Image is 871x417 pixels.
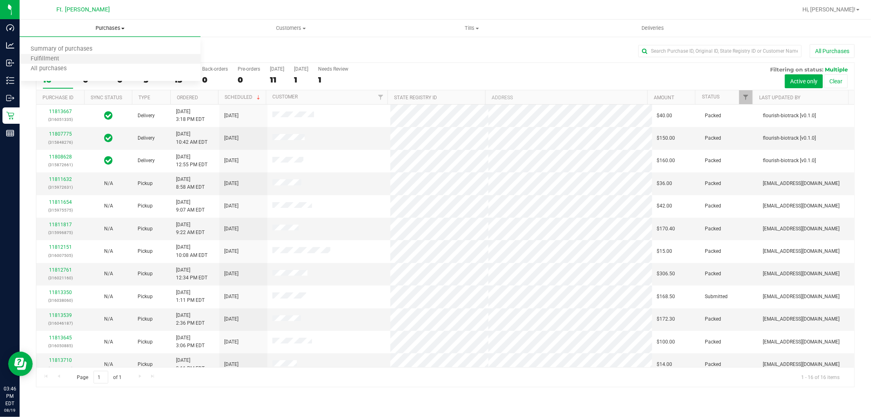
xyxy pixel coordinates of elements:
a: Last Updated By [759,95,800,100]
a: Purchase ID [42,95,74,100]
span: Multiple [825,66,848,73]
a: 11813539 [49,312,72,318]
span: [DATE] [224,134,238,142]
span: Packed [705,225,722,233]
a: 11811817 [49,222,72,227]
div: Needs Review [318,66,348,72]
a: 11812761 [49,267,72,273]
span: [EMAIL_ADDRESS][DOMAIN_NAME] [763,361,840,368]
span: Not Applicable [104,248,113,254]
span: Packed [705,112,722,120]
button: N/A [104,180,113,187]
span: Not Applicable [104,271,113,277]
a: Filter [374,90,388,104]
span: [DATE] 9:22 AM EDT [176,221,205,236]
inline-svg: Analytics [6,41,14,49]
span: [EMAIL_ADDRESS][DOMAIN_NAME] [763,315,840,323]
span: Delivery [138,134,155,142]
span: [DATE] 12:34 PM EDT [176,266,207,282]
a: 11812151 [49,244,72,250]
span: [DATE] [224,270,238,278]
button: Clear [824,74,848,88]
p: (315975575) [41,206,80,214]
span: Not Applicable [104,226,113,232]
p: (316007505) [41,252,80,259]
a: Type [139,95,151,100]
span: Pickup [138,270,153,278]
span: Tills [382,25,562,32]
span: In Sync [104,155,113,166]
p: 08/19 [4,407,16,413]
a: 11813350 [49,290,72,295]
span: [EMAIL_ADDRESS][DOMAIN_NAME] [763,248,840,255]
a: Deliveries [562,20,743,37]
span: [DATE] [224,315,238,323]
span: Not Applicable [104,203,113,209]
button: N/A [104,338,113,346]
input: Search Purchase ID, Original ID, State Registry ID or Customer Name... [638,45,802,57]
span: [DATE] [224,202,238,210]
inline-svg: Retail [6,111,14,120]
a: 11813710 [49,357,72,363]
inline-svg: Dashboard [6,24,14,32]
p: (315996875) [41,229,80,236]
a: Purchases Summary of purchases Fulfillment All purchases [20,20,200,37]
span: Not Applicable [104,294,113,299]
span: [EMAIL_ADDRESS][DOMAIN_NAME] [763,293,840,301]
span: [DATE] [224,338,238,346]
inline-svg: Inventory [6,76,14,85]
span: Ft. [PERSON_NAME] [57,6,110,13]
button: N/A [104,361,113,368]
span: [DATE] 3:11 PM EDT [176,357,205,372]
span: Packed [705,361,722,368]
span: Hi, [PERSON_NAME]! [802,6,855,13]
span: [EMAIL_ADDRESS][DOMAIN_NAME] [763,225,840,233]
span: flourish-biotrack [v0.1.0] [763,112,816,120]
p: (316051335) [41,116,80,123]
span: [DATE] 1:11 PM EDT [176,289,205,304]
a: 11811654 [49,199,72,205]
span: 1 - 16 of 16 items [795,371,846,383]
div: 0 [238,75,260,85]
a: Status [702,94,720,100]
span: Purchases [20,25,200,32]
span: [EMAIL_ADDRESS][DOMAIN_NAME] [763,202,840,210]
button: All Purchases [810,44,855,58]
span: [DATE] [224,157,238,165]
span: [DATE] [224,180,238,187]
span: [DATE] 9:07 AM EDT [176,198,205,214]
p: (316021160) [41,274,80,282]
span: Not Applicable [104,339,113,345]
span: Pickup [138,338,153,346]
a: Tills [381,20,562,37]
span: $40.00 [657,112,673,120]
span: [DATE] [224,293,238,301]
span: Pickup [138,315,153,323]
p: (316038060) [41,297,80,304]
div: 1 [318,75,348,85]
a: 11807775 [49,131,72,137]
span: $306.50 [657,270,675,278]
a: 11808628 [49,154,72,160]
span: $14.00 [657,361,673,368]
span: flourish-biotrack [v0.1.0] [763,134,816,142]
span: [DATE] 10:08 AM EDT [176,243,207,259]
span: Submitted [705,293,728,301]
a: Customers [200,20,381,37]
span: In Sync [104,110,113,121]
span: [DATE] 2:36 PM EDT [176,312,205,327]
a: 11813645 [49,335,72,341]
span: Packed [705,134,722,142]
span: Not Applicable [104,181,113,186]
span: Packed [705,202,722,210]
span: $150.00 [657,134,675,142]
button: N/A [104,225,113,233]
a: Scheduled [225,94,262,100]
p: (316050885) [41,342,80,350]
span: Pickup [138,361,153,368]
span: [EMAIL_ADDRESS][DOMAIN_NAME] [763,270,840,278]
span: $168.50 [657,293,675,301]
th: Address [485,90,648,105]
span: Not Applicable [104,316,113,322]
span: Delivery [138,112,155,120]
